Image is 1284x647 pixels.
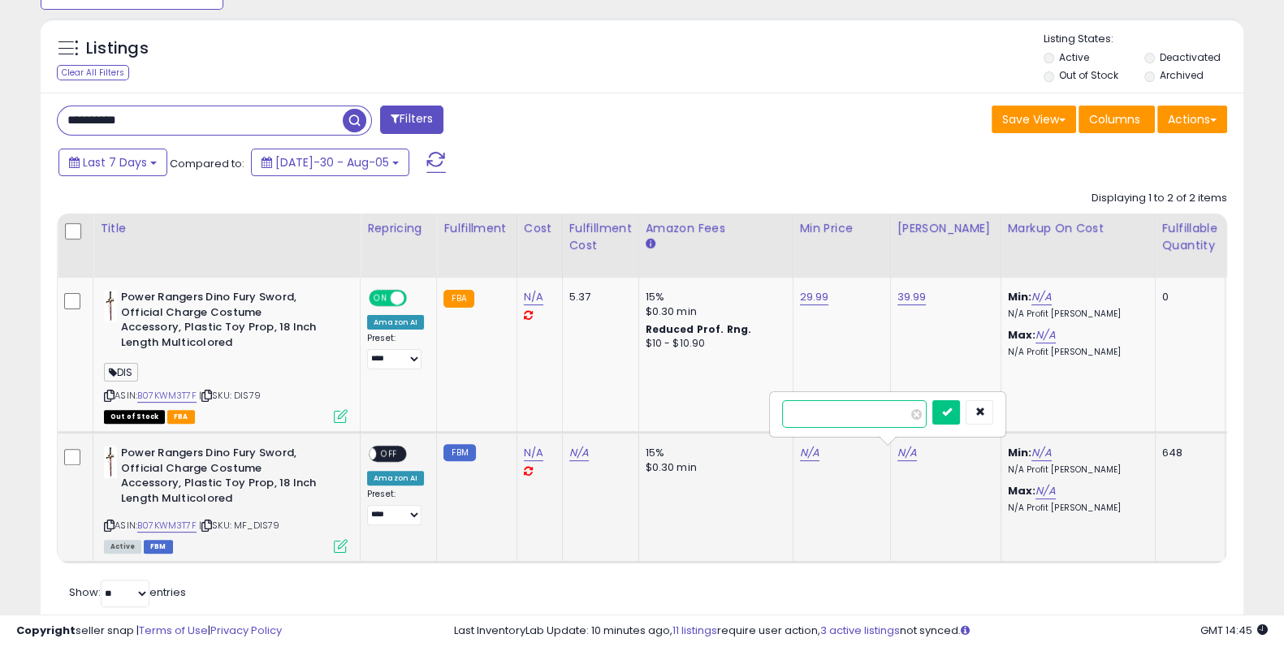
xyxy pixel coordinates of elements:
[569,445,589,461] a: N/A
[210,623,282,638] a: Privacy Policy
[1008,220,1148,237] div: Markup on Cost
[16,623,76,638] strong: Copyright
[800,445,819,461] a: N/A
[137,519,197,533] a: B07KWM3T7F
[1008,445,1032,460] b: Min:
[1008,289,1032,304] b: Min:
[170,156,244,171] span: Compared to:
[83,154,147,170] span: Last 7 Days
[1008,347,1143,358] p: N/A Profit [PERSON_NAME]
[86,37,149,60] h5: Listings
[1162,446,1213,460] div: 648
[104,290,117,322] img: 31djKg2cN1L._SL40_.jpg
[167,410,195,424] span: FBA
[897,289,927,305] a: 39.99
[443,444,475,461] small: FBM
[992,106,1076,133] button: Save View
[1031,289,1051,305] a: N/A
[1008,308,1143,320] p: N/A Profit [PERSON_NAME]
[1008,464,1143,476] p: N/A Profit [PERSON_NAME]
[569,220,632,254] div: Fulfillment Cost
[1079,106,1155,133] button: Columns
[1160,50,1221,64] label: Deactivated
[144,540,173,554] span: FBM
[16,623,282,639] div: seller snap | |
[1162,220,1218,254] div: Fulfillable Quantity
[646,237,655,252] small: Amazon Fees.
[1059,50,1089,64] label: Active
[199,519,280,532] span: | SKU: MF_DIS79
[524,220,556,237] div: Cost
[646,220,786,237] div: Amazon Fees
[121,290,318,354] b: Power Rangers Dino Fury Sword, Official Charge Costume Accessory, Plastic Toy Prop, 18 Inch Lengt...
[404,291,430,305] span: OFF
[1092,191,1227,206] div: Displaying 1 to 2 of 2 items
[199,389,261,402] span: | SKU: DIS79
[646,460,780,475] div: $0.30 min
[1089,111,1140,127] span: Columns
[1200,623,1268,638] span: 2025-08-13 14:45 GMT
[1031,445,1051,461] a: N/A
[646,304,780,319] div: $0.30 min
[104,290,348,421] div: ASIN:
[104,446,117,478] img: 31djKg2cN1L._SL40_.jpg
[121,446,318,510] b: Power Rangers Dino Fury Sword, Official Charge Costume Accessory, Plastic Toy Prop, 18 Inch Lengt...
[104,363,138,382] span: DIS
[137,389,197,403] a: B07KWM3T7F
[100,220,353,237] div: Title
[104,540,141,554] span: All listings currently available for purchase on Amazon
[646,322,752,336] b: Reduced Prof. Rng.
[367,489,424,525] div: Preset:
[569,290,626,304] div: 5.37
[800,220,884,237] div: Min Price
[104,410,165,424] span: All listings that are currently out of stock and unavailable for purchase on Amazon
[1008,503,1143,514] p: N/A Profit [PERSON_NAME]
[1035,483,1055,499] a: N/A
[672,623,717,638] a: 11 listings
[367,220,430,237] div: Repricing
[443,220,509,237] div: Fulfillment
[370,291,391,305] span: ON
[1162,290,1213,304] div: 0
[524,445,543,461] a: N/A
[897,445,917,461] a: N/A
[1160,68,1204,82] label: Archived
[1008,327,1036,343] b: Max:
[367,471,424,485] div: Amazon AI
[376,447,402,461] span: OFF
[897,220,994,237] div: [PERSON_NAME]
[800,289,829,305] a: 29.99
[58,149,167,176] button: Last 7 Days
[139,623,208,638] a: Terms of Use
[443,290,473,308] small: FBA
[380,106,443,134] button: Filters
[275,154,389,170] span: [DATE]-30 - Aug-05
[57,65,129,80] div: Clear All Filters
[1035,327,1055,343] a: N/A
[1059,68,1118,82] label: Out of Stock
[1008,483,1036,498] b: Max:
[367,333,424,369] div: Preset:
[646,446,780,460] div: 15%
[524,289,543,305] a: N/A
[646,337,780,351] div: $10 - $10.90
[251,149,409,176] button: [DATE]-30 - Aug-05
[104,446,348,551] div: ASIN:
[367,315,424,330] div: Amazon AI
[69,584,186,600] span: Show: entries
[454,623,1268,639] div: Last InventoryLab Update: 10 minutes ago, require user action, not synced.
[1157,106,1227,133] button: Actions
[820,623,900,638] a: 3 active listings
[1001,214,1155,278] th: The percentage added to the cost of goods (COGS) that forms the calculator for Min & Max prices.
[646,290,780,304] div: 15%
[1044,32,1243,47] p: Listing States:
